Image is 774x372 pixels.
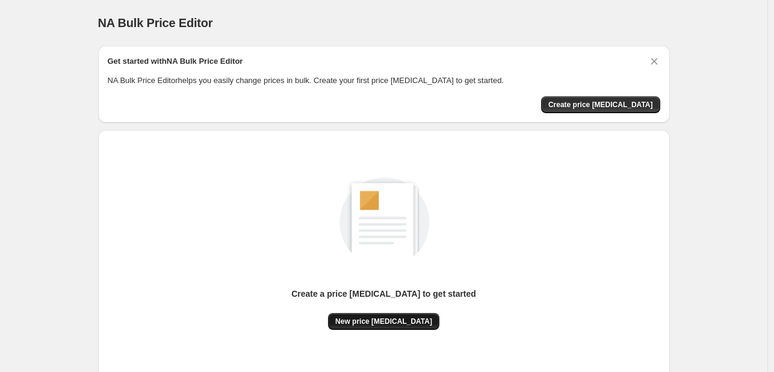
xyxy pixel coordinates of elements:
[548,100,653,110] span: Create price [MEDICAL_DATA]
[98,16,213,29] span: NA Bulk Price Editor
[328,313,439,330] button: New price [MEDICAL_DATA]
[541,96,660,113] button: Create price change job
[335,317,432,326] span: New price [MEDICAL_DATA]
[648,55,660,67] button: Dismiss card
[291,288,476,300] p: Create a price [MEDICAL_DATA] to get started
[108,55,243,67] h2: Get started with NA Bulk Price Editor
[108,75,660,87] p: NA Bulk Price Editor helps you easily change prices in bulk. Create your first price [MEDICAL_DAT...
